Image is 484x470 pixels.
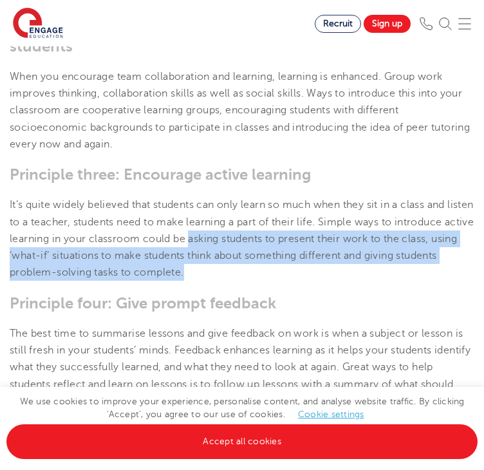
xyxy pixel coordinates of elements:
[6,424,478,459] a: Accept all cookies
[364,15,411,33] a: Sign up
[10,196,474,281] p: It’s quite widely believed that students can only learn so much when they sit in a class and list...
[6,397,478,446] span: We use cookies to improve your experience, personalise content, and analyse website traffic. By c...
[420,17,433,30] img: Phone
[10,294,474,312] h3: Principle four: Give prompt feedback
[298,409,364,419] a: Cookie settings
[10,68,474,153] p: When you encourage team collaboration and learning, learning is enhanced. Group work improves thi...
[439,17,452,30] img: Search
[315,15,361,33] a: Recruit
[10,165,474,183] h3: Principle three: Encourage active learning
[13,8,63,40] img: Engage Education
[10,325,474,409] p: The best time to summarise lessons and give feedback on work is when a subject or lesson is still...
[323,19,353,28] span: Recruit
[458,17,471,30] img: Mobile Menu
